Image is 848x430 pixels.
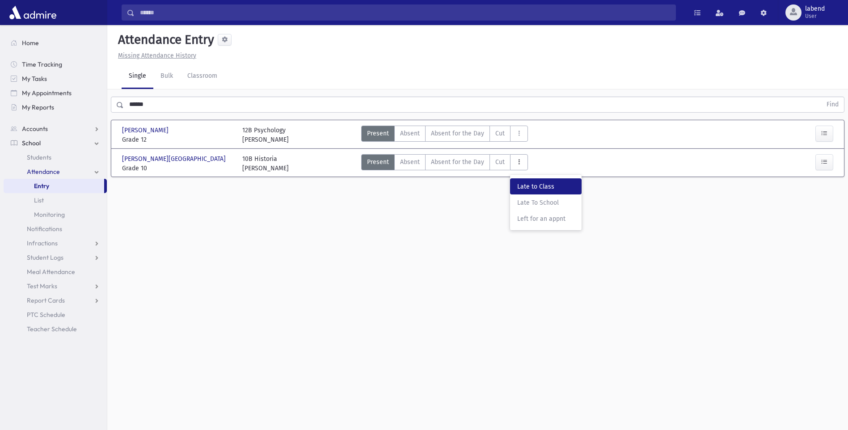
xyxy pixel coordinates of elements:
span: My Appointments [22,89,72,97]
span: My Tasks [22,75,47,83]
a: Notifications [4,222,107,236]
span: Infractions [27,239,58,247]
a: Home [4,36,107,50]
span: Left for an appnt [517,214,574,223]
span: [PERSON_NAME][GEOGRAPHIC_DATA] [122,154,228,164]
span: List [34,196,44,204]
a: Accounts [4,122,107,136]
span: Test Marks [27,282,57,290]
a: Entry [4,179,104,193]
a: Classroom [180,64,224,89]
span: Notifications [27,225,62,233]
a: My Tasks [4,72,107,86]
span: Teacher Schedule [27,325,77,333]
span: Cut [495,129,505,138]
span: Present [367,129,389,138]
span: Meal Attendance [27,268,75,276]
a: Students [4,150,107,164]
span: Absent [400,157,420,167]
input: Search [135,4,675,21]
a: PTC Schedule [4,308,107,322]
a: Attendance [4,164,107,179]
a: Time Tracking [4,57,107,72]
a: My Reports [4,100,107,114]
span: Present [367,157,389,167]
span: Time Tracking [22,60,62,68]
span: [PERSON_NAME] [122,126,170,135]
div: AttTypes [361,126,528,144]
span: labend [805,5,825,13]
span: Grade 12 [122,135,233,144]
a: List [4,193,107,207]
span: User [805,13,825,20]
span: PTC Schedule [27,311,65,319]
span: Attendance [27,168,60,176]
span: Late To School [517,198,574,207]
button: Find [821,97,844,112]
span: Grade 10 [122,164,233,173]
span: Report Cards [27,296,65,304]
img: AdmirePro [7,4,59,21]
a: Missing Attendance History [114,52,196,59]
span: Accounts [22,125,48,133]
a: My Appointments [4,86,107,100]
span: Entry [34,182,49,190]
span: Absent for the Day [431,129,484,138]
a: Single [122,64,153,89]
a: Meal Attendance [4,265,107,279]
span: Cut [495,157,505,167]
a: Student Logs [4,250,107,265]
a: Test Marks [4,279,107,293]
span: My Reports [22,103,54,111]
span: Student Logs [27,253,63,261]
span: Absent for the Day [431,157,484,167]
div: 10B Historia [PERSON_NAME] [242,154,289,173]
div: 12B Psychology [PERSON_NAME] [242,126,289,144]
a: Teacher Schedule [4,322,107,336]
a: Bulk [153,64,180,89]
a: Monitoring [4,207,107,222]
h5: Attendance Entry [114,32,214,47]
div: AttTypes [361,154,528,173]
a: Report Cards [4,293,107,308]
span: Students [27,153,51,161]
span: School [22,139,41,147]
u: Missing Attendance History [118,52,196,59]
span: Home [22,39,39,47]
a: Infractions [4,236,107,250]
a: School [4,136,107,150]
span: Monitoring [34,211,65,219]
span: Late to Class [517,182,574,191]
span: Absent [400,129,420,138]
